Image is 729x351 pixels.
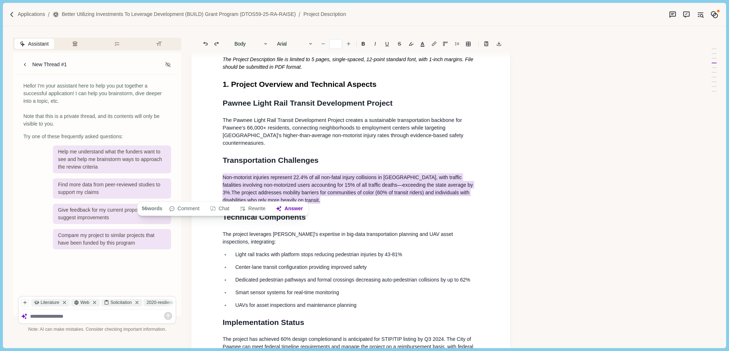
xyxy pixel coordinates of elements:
[32,61,67,68] div: New Thread #1
[101,299,142,306] div: Solicitation
[222,99,392,107] span: Pawnee Light Rail Transit Development Project
[222,318,304,326] span: Implementation Status
[362,41,365,46] b: B
[463,39,473,49] button: Line height
[273,39,317,49] button: Arial
[235,264,367,270] span: Center-lane transit configuration providing improved safety
[222,80,376,88] span: 1. Project Overview and Technical Aspects
[53,178,171,199] div: Find more data from peer-reviewed studies to support my claims
[370,39,380,49] button: I
[53,145,171,173] div: Help me understand what the funders want to see and help me brainstorm ways to approach the revie...
[231,39,272,49] button: Body
[440,39,450,49] button: Adjust margins
[222,156,318,164] span: Transportation Challenges
[222,117,463,131] span: The Pawnee Light Rail Transit Development Project creates a sustainable transportation backbone f...
[139,204,163,214] div: 56 words
[235,251,402,257] span: Light rail tracks with platform stops reducing pedestrian injuries by 43-81%
[394,39,405,49] button: S
[71,299,100,306] div: Web
[235,289,339,295] span: Smart sensor systems for real-time monitoring
[200,39,211,49] button: Undo
[248,239,276,245] span: , integrating:
[222,336,333,342] span: The project has achieved 60% design completion
[222,213,305,221] span: Technical Components
[53,229,171,249] div: Compare my project to similar projects that have been funded by this program
[358,39,369,49] button: B
[385,41,389,46] u: U
[343,39,354,49] button: Increase font size
[23,82,171,128] div: Hello! I'm your assistant here to help you put together a successful application! I can help you ...
[222,56,475,70] span: The Project Description file is limited to 5 pages, single-spaced, 12-point standard font, with 1...
[143,299,199,306] div: 2020-resilience...t.pdf
[222,189,471,204] span: The project addresses mobility barriers for communities of color (60% of transit riders) and indi...
[53,10,296,18] a: Better Utilizing Investments to Leverage Development (BUILD) Grant Program (DTOS59-25-RA-RAISE)Be...
[494,39,504,49] button: Export to docx
[222,125,465,146] span: , connecting neighborhoods to employment centers while targeting [GEOGRAPHIC_DATA]'s higher-than-...
[23,133,171,140] div: Try one of these frequently asked questions:
[318,39,328,49] button: Decrease font size
[398,41,401,46] s: S
[18,326,176,333] div: Note: AI can make mistakes. Consider checking important information.
[28,40,49,48] span: Assistant
[31,299,70,306] div: Literature
[222,173,474,196] span: Non-motorist injuries represent 22.4% of all non-fatal injury collisions in [GEOGRAPHIC_DATA], wi...
[235,277,470,283] span: Dedicated pedestrian pathways and formal crossings decreasing auto-pedestrian collisions by up to...
[481,39,491,49] button: Line height
[272,204,307,214] button: Answer
[222,231,454,245] span: The project leverages [PERSON_NAME]'s expertise in big-data transportation planning and UAV asset...
[235,302,356,308] span: UAVs for asset inspections and maintenance planning
[429,39,439,49] button: Line height
[165,204,203,214] button: Comment
[375,41,376,46] i: I
[18,10,45,18] a: Applications
[236,204,270,214] button: Rewrite
[206,204,233,214] button: Chat
[452,39,462,49] button: Line height
[53,11,59,18] img: Better Utilizing Investments to Leverage Development (BUILD) Grant Program (DTOS59-25-RA-RAISE)
[212,39,222,49] button: Redo
[9,11,15,18] img: Forward slash icon
[296,11,303,18] img: Forward slash icon
[45,11,53,18] img: Forward slash icon
[53,204,171,224] div: Give feedback for my current proposal and suggest improvements
[303,10,346,18] a: Project Description
[62,10,296,18] p: Better Utilizing Investments to Leverage Development (BUILD) Grant Program (DTOS59-25-RA-RAISE)
[382,39,393,49] button: U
